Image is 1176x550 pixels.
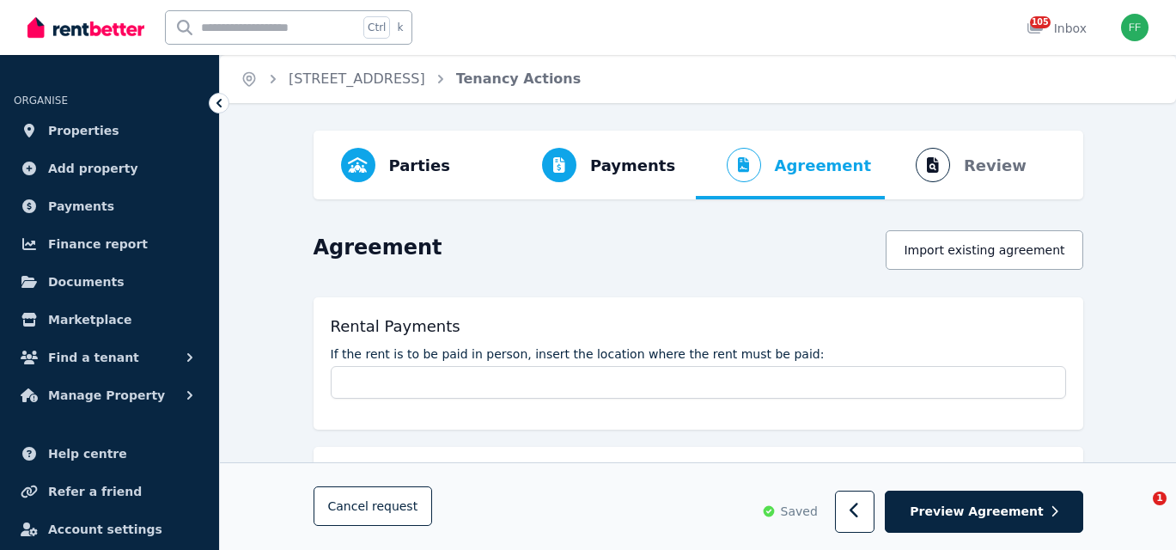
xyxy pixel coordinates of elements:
[327,131,464,199] button: Parties
[781,504,818,521] span: Saved
[14,95,68,107] span: ORGANISE
[14,113,205,148] a: Properties
[696,131,886,199] button: Agreement
[1153,492,1167,505] span: 1
[14,151,205,186] a: Add property
[775,154,872,178] span: Agreement
[14,340,205,375] button: Find a tenant
[48,385,165,406] span: Manage Property
[886,230,1082,270] button: Import existing agreement
[289,70,425,87] a: [STREET_ADDRESS]
[590,154,675,178] span: Payments
[14,512,205,547] a: Account settings
[389,154,450,178] span: Parties
[314,234,442,261] h1: Agreement
[14,378,205,412] button: Manage Property
[48,347,139,368] span: Find a tenant
[14,302,205,337] a: Marketplace
[1121,14,1149,41] img: Frank frank@northwardrentals.com.au
[14,189,205,223] a: Payments
[48,272,125,292] span: Documents
[27,15,144,40] img: RentBetter
[1027,20,1087,37] div: Inbox
[885,492,1082,534] button: Preview Agreement
[48,519,162,540] span: Account settings
[220,55,601,103] nav: Breadcrumb
[910,504,1043,521] span: Preview Agreement
[397,21,403,34] span: k
[328,500,418,514] span: Cancel
[456,70,582,87] a: Tenancy Actions
[363,16,390,39] span: Ctrl
[48,443,127,464] span: Help centre
[48,158,138,179] span: Add property
[331,345,825,363] label: If the rent is to be paid in person, insert the location where the rent must be paid:
[14,227,205,261] a: Finance report
[14,265,205,299] a: Documents
[48,309,131,330] span: Marketplace
[1030,16,1051,28] span: 105
[372,498,417,516] span: request
[314,487,433,527] button: Cancelrequest
[511,131,689,199] button: Payments
[48,196,114,217] span: Payments
[14,474,205,509] a: Refer a friend
[48,234,148,254] span: Finance report
[48,481,142,502] span: Refer a friend
[1118,492,1159,533] iframe: Intercom live chat
[331,315,460,339] h5: Rental Payments
[314,131,1083,199] nav: Progress
[48,120,119,141] span: Properties
[14,437,205,471] a: Help centre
